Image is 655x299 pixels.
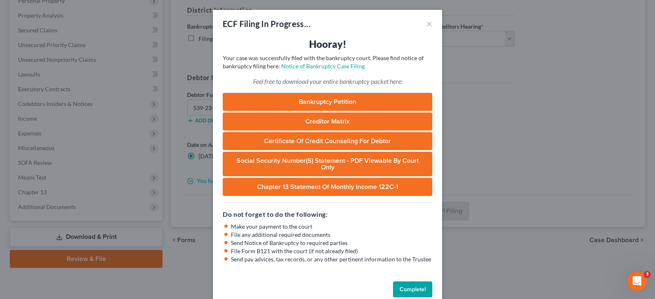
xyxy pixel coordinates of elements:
[231,255,432,263] li: Send pay advices, tax records, or any other pertinent information to the Trustee
[223,112,432,130] a: Creditor Matrix
[231,223,432,231] li: Make your payment to the court
[393,281,432,298] button: Complete!
[231,239,432,247] li: Send Notice of Bankruptcy to required parties
[231,231,432,239] li: File any additional required documents
[223,18,311,29] div: ECF Filing In Progress...
[231,247,432,255] li: File Form B121 with the court (if not already filed)
[627,271,647,291] iframe: Intercom live chat
[644,271,650,278] span: 3
[223,209,432,219] h5: Do not forget to do the following:
[223,77,432,86] p: Feel free to download your entire bankruptcy packet here:
[223,93,432,111] a: Bankruptcy Petition
[223,178,432,196] a: Chapter 13 Statement of Monthly Income 122C-1
[223,152,432,176] a: Social Security Number(s) Statement - PDF viewable by court only
[427,19,432,29] button: ×
[223,38,432,51] h3: Hooray!
[223,54,424,70] span: Your case was successfully filed with the bankruptcy court. Please find notice of bankruptcy fili...
[281,63,365,70] a: Notice of Bankruptcy Case Filing
[223,132,432,150] a: Certificate of Credit Counseling for Debtor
